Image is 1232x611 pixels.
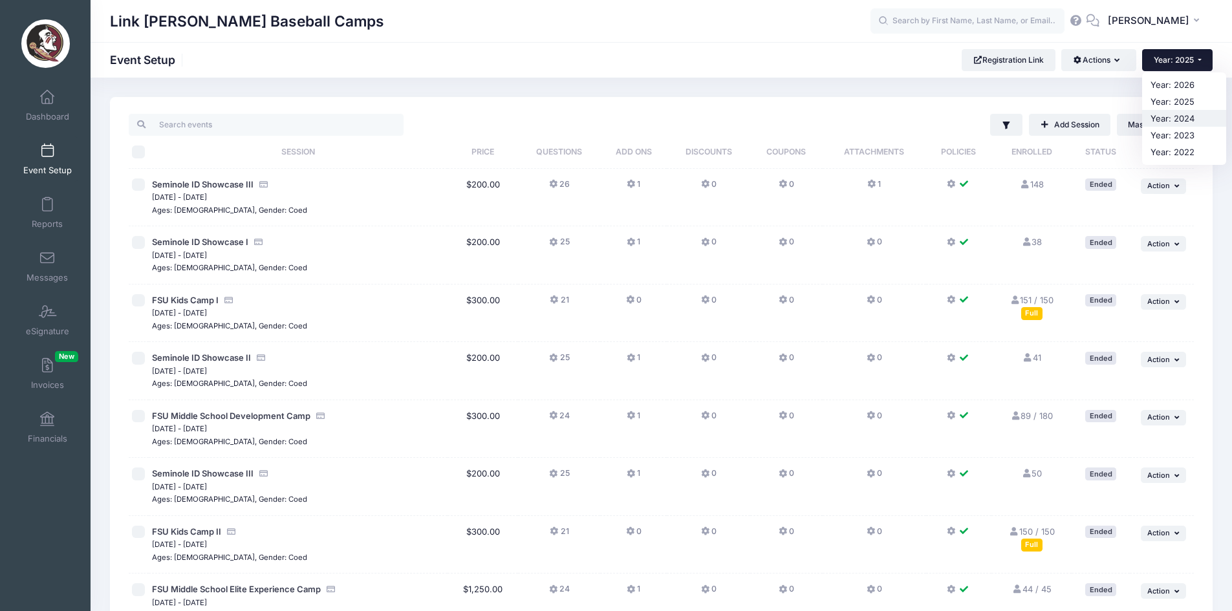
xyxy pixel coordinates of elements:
button: 0 [867,410,882,429]
button: 0 [701,467,717,486]
span: eSignature [26,326,69,337]
span: Year: 2025 [1154,55,1194,65]
button: [PERSON_NAME] [1099,6,1213,36]
th: Add Ons [600,136,667,169]
button: 0 [626,526,642,544]
span: FSU Kids Camp I [152,295,219,305]
span: Reports [32,219,63,230]
span: Action [1147,239,1170,248]
small: Ages: [DEMOGRAPHIC_DATA], Gender: Coed [152,379,307,388]
span: Dashboard [26,111,69,122]
a: Year: 2023 [1142,127,1226,144]
button: 1 [867,178,881,197]
span: Coupons [766,147,806,156]
button: 0 [701,236,717,255]
button: 0 [701,294,717,313]
a: 151 / 150 Full [1010,295,1054,318]
td: $300.00 [448,284,518,343]
span: Action [1147,528,1170,537]
div: Ended [1085,583,1116,595]
button: 25 [549,352,569,370]
button: 1 [627,178,640,197]
h1: Event Setup [110,53,186,67]
i: Accepting Credit Card Payments [325,585,336,594]
button: Action [1141,467,1186,483]
button: 24 [549,410,570,429]
td: $200.00 [448,169,518,227]
a: Financials [17,405,78,450]
small: Ages: [DEMOGRAPHIC_DATA], Gender: Coed [152,263,307,272]
button: 0 [701,410,717,429]
a: Registration Link [962,49,1055,71]
small: Ages: [DEMOGRAPHIC_DATA], Gender: Coed [152,321,307,330]
button: Action [1141,352,1186,367]
i: Accepting Credit Card Payments [315,412,325,420]
div: Full [1021,539,1043,551]
td: $200.00 [448,342,518,400]
button: 21 [550,526,568,544]
td: $300.00 [448,516,518,574]
a: Year: 2025 [1142,93,1226,110]
button: 0 [867,294,882,313]
a: 41 [1022,352,1041,363]
th: Attachments [823,136,926,169]
a: 38 [1021,237,1042,247]
span: Add Ons [616,147,652,156]
div: Ended [1085,352,1116,364]
button: 0 [701,583,717,602]
button: 0 [867,526,882,544]
button: 0 [779,294,794,313]
a: eSignature [17,297,78,343]
th: Questions [518,136,600,169]
div: Ended [1085,467,1116,480]
button: 25 [549,236,569,255]
small: Ages: [DEMOGRAPHIC_DATA], Gender: Coed [152,437,307,446]
button: Action [1141,410,1186,425]
span: Invoices [31,380,64,391]
button: 0 [701,526,717,544]
small: Ages: [DEMOGRAPHIC_DATA], Gender: Coed [152,553,307,562]
button: 0 [701,352,717,370]
a: 150 / 150 Full [1008,526,1054,550]
button: Action [1141,178,1186,194]
span: Messages [27,272,68,283]
button: 24 [549,583,570,602]
span: New [55,351,78,362]
button: 0 [779,467,794,486]
span: Seminole ID Showcase III [152,468,254,478]
button: Action [1141,526,1186,541]
h1: Link [PERSON_NAME] Baseball Camps [110,6,384,36]
th: Price [448,136,518,169]
small: [DATE] - [DATE] [152,424,207,433]
a: Year: 2026 [1142,76,1226,93]
button: 25 [549,467,569,486]
td: $200.00 [448,458,518,516]
button: Action [1141,294,1186,310]
button: Action [1141,583,1186,599]
button: 21 [550,294,568,313]
div: Ended [1085,410,1116,422]
th: Coupons [750,136,822,169]
a: Messages [17,244,78,289]
div: Ended [1085,526,1116,538]
button: Mass Actions [1117,114,1194,136]
span: Policies [941,147,976,156]
i: Accepting Credit Card Payments [253,238,263,246]
img: Link Jarrett Baseball Camps [21,19,70,68]
i: Accepting Credit Card Payments [258,469,268,478]
input: Search by First Name, Last Name, or Email... [870,8,1064,34]
button: 1 [627,352,640,370]
a: Event Setup [17,136,78,182]
span: Mass Actions [1128,120,1177,129]
span: FSU Middle School Elite Experience Camp [152,584,321,594]
button: 0 [867,583,882,602]
div: Ended [1085,236,1116,248]
span: Action [1147,181,1170,190]
span: Seminole ID Showcase I [152,237,248,247]
span: FSU Kids Camp II [152,526,221,537]
a: InvoicesNew [17,351,78,396]
i: Accepting Credit Card Payments [223,296,233,305]
small: [DATE] - [DATE] [152,540,207,549]
button: Action [1141,236,1186,252]
small: [DATE] - [DATE] [152,367,207,376]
